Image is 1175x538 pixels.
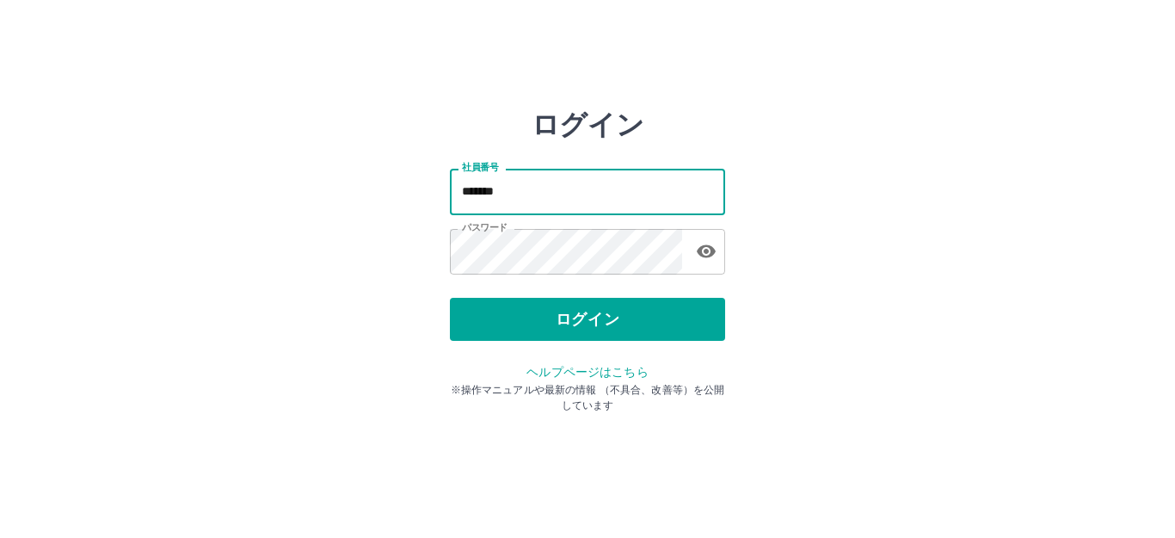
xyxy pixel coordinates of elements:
h2: ログイン [532,108,644,141]
label: パスワード [462,221,508,234]
a: ヘルプページはこちら [526,365,648,379]
button: ログイン [450,298,725,341]
label: 社員番号 [462,161,498,174]
p: ※操作マニュアルや最新の情報 （不具合、改善等）を公開しています [450,382,725,413]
